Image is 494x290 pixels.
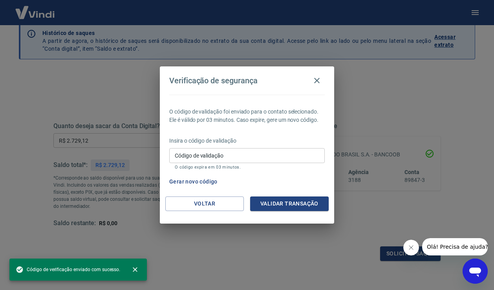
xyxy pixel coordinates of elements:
p: O código de validação foi enviado para o contato selecionado. Ele é válido por 03 minutos. Caso e... [169,108,325,124]
p: O código expira em 03 minutos. [175,165,319,170]
h4: Verificação de segurança [169,76,258,85]
iframe: Fechar mensagem [403,240,419,255]
p: Insira o código de validação [169,137,325,145]
button: Gerar novo código [166,174,221,189]
button: close [126,261,144,278]
span: Olá! Precisa de ajuda? [5,6,66,12]
span: Código de verificação enviado com sucesso. [16,266,120,273]
iframe: Botão para abrir a janela de mensagens [463,259,488,284]
button: Validar transação [250,196,329,211]
iframe: Mensagem da empresa [422,238,488,255]
button: Voltar [165,196,244,211]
